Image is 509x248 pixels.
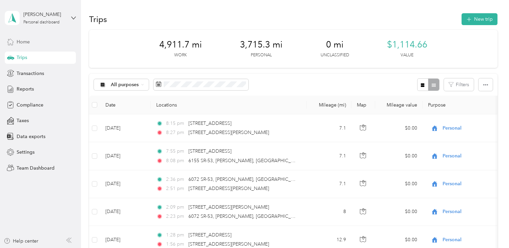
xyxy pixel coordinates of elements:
[351,96,375,114] th: Map
[443,208,505,215] span: Personal
[443,125,505,132] span: Personal
[443,180,505,188] span: Personal
[17,101,43,109] span: Compliance
[307,170,351,198] td: 7.1
[188,186,269,191] span: [STREET_ADDRESS][PERSON_NAME]
[23,11,66,18] div: [PERSON_NAME]
[307,198,351,226] td: 8
[401,52,413,58] p: Value
[166,185,185,192] span: 2:51 pm
[307,114,351,142] td: 7.1
[188,158,305,164] span: 6155 SR-53, [PERSON_NAME], [GEOGRAPHIC_DATA]
[444,78,474,91] button: Filters
[17,165,55,172] span: Team Dashboard
[443,152,505,160] span: Personal
[159,39,202,50] span: 4,911.7 mi
[100,198,151,226] td: [DATE]
[17,149,35,156] span: Settings
[188,232,231,238] span: [STREET_ADDRESS]
[166,176,185,183] span: 2:36 pm
[188,130,269,135] span: [STREET_ADDRESS][PERSON_NAME]
[375,142,423,170] td: $0.00
[17,85,34,93] span: Reports
[321,52,349,58] p: Unclassified
[89,16,107,23] h1: Trips
[17,54,27,61] span: Trips
[188,148,231,154] span: [STREET_ADDRESS]
[111,82,139,87] span: All purposes
[188,213,305,219] span: 6072 SR-53, [PERSON_NAME], [GEOGRAPHIC_DATA]
[443,236,505,244] span: Personal
[166,129,185,136] span: 8:27 pm
[240,39,283,50] span: 3,715.3 mi
[174,52,187,58] p: Work
[100,142,151,170] td: [DATE]
[166,241,185,248] span: 1:56 pm
[307,142,351,170] td: 7.1
[188,241,269,247] span: [STREET_ADDRESS][PERSON_NAME]
[166,157,185,165] span: 8:08 pm
[23,20,60,24] div: Personal dashboard
[100,96,151,114] th: Date
[166,231,185,239] span: 1:28 pm
[188,204,269,210] span: [STREET_ADDRESS][PERSON_NAME]
[17,117,29,124] span: Taxes
[375,96,423,114] th: Mileage value
[375,170,423,198] td: $0.00
[166,204,185,211] span: 2:09 pm
[375,198,423,226] td: $0.00
[17,133,45,140] span: Data exports
[4,237,38,245] button: Help center
[166,120,185,127] span: 8:15 pm
[100,170,151,198] td: [DATE]
[17,70,44,77] span: Transactions
[166,213,185,220] span: 2:23 pm
[387,39,427,50] span: $1,114.66
[251,52,272,58] p: Personal
[17,38,30,45] span: Home
[375,114,423,142] td: $0.00
[151,96,307,114] th: Locations
[307,96,351,114] th: Mileage (mi)
[188,176,305,182] span: 6072 SR-53, [PERSON_NAME], [GEOGRAPHIC_DATA]
[166,148,185,155] span: 7:55 pm
[471,210,509,248] iframe: Everlance-gr Chat Button Frame
[462,13,497,25] button: New trip
[326,39,344,50] span: 0 mi
[100,114,151,142] td: [DATE]
[188,120,231,126] span: [STREET_ADDRESS]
